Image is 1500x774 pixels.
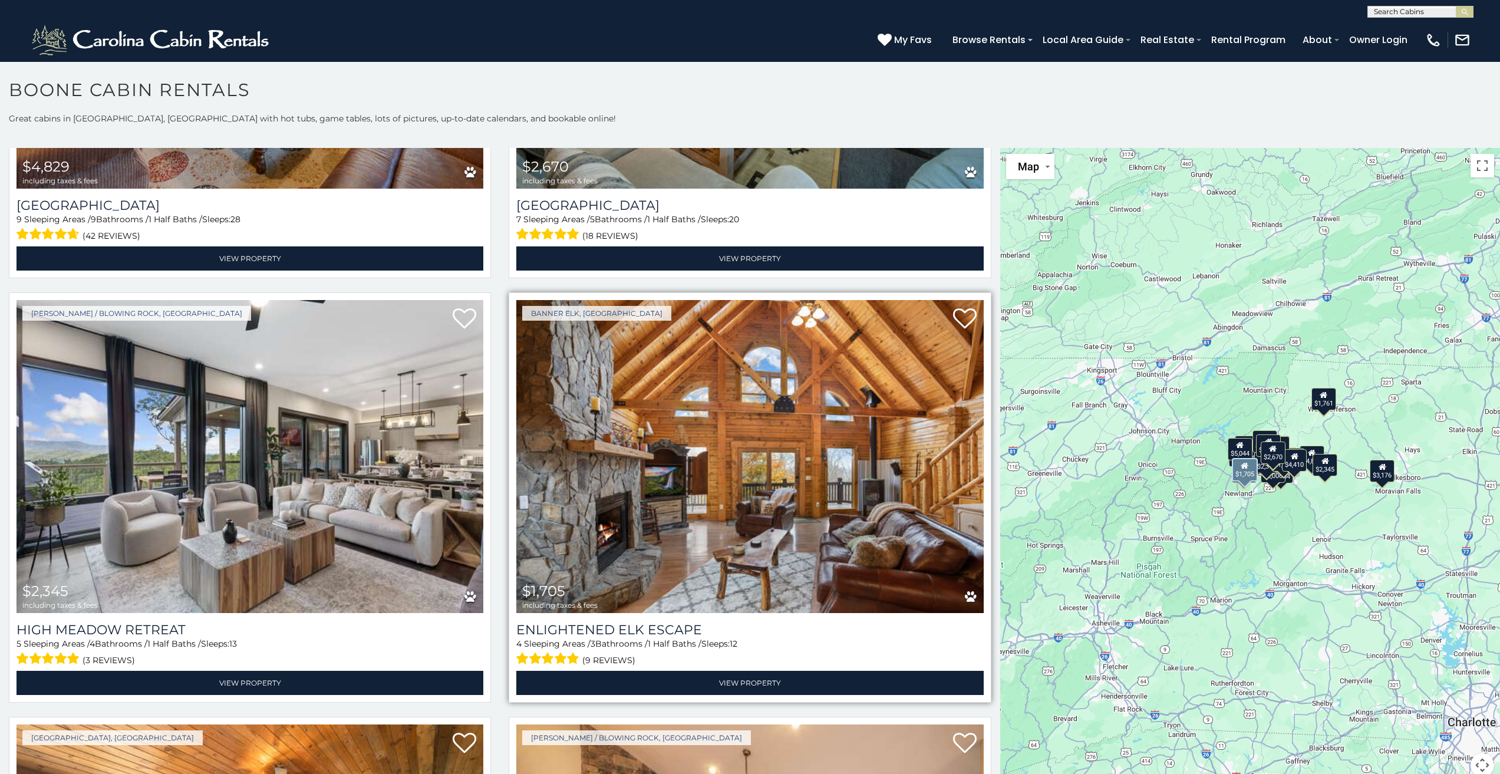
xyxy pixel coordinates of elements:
a: [PERSON_NAME] / Blowing Rock, [GEOGRAPHIC_DATA] [22,306,251,321]
span: 7 [516,214,521,225]
div: Sleeping Areas / Bathrooms / Sleeps: [516,638,983,668]
a: High Meadow Retreat [17,622,483,638]
span: 3 [591,638,595,649]
div: $4,410 [1282,449,1307,472]
a: Enlightened Elk Escape $1,705 including taxes & fees [516,300,983,613]
div: $4,829 [1299,446,1324,468]
a: Rental Program [1205,29,1291,50]
span: 12 [730,638,737,649]
div: $5,044 [1228,438,1252,460]
span: 28 [230,214,240,225]
span: 4 [516,638,522,649]
a: View Property [516,246,983,271]
span: including taxes & fees [22,177,98,185]
img: Enlightened Elk Escape [516,300,983,613]
span: $1,705 [522,582,565,600]
span: $4,829 [22,158,70,175]
span: My Favs [894,32,932,47]
a: [PERSON_NAME] / Blowing Rock, [GEOGRAPHIC_DATA] [522,730,751,745]
span: 1 Half Baths / [147,638,201,649]
a: Add to favorites [953,732,977,756]
a: Owner Login [1343,29,1413,50]
div: $2,006 [1261,460,1285,482]
button: Change map style [1006,154,1054,179]
div: $2,670 [1260,442,1285,464]
div: $2,687 [1235,436,1260,458]
a: Add to favorites [953,307,977,332]
a: Real Estate [1135,29,1200,50]
img: High Meadow Retreat [17,300,483,613]
div: $1,705 [1232,458,1258,482]
div: $2,352 [1279,447,1304,470]
a: View Property [17,246,483,271]
img: White-1-2.png [29,22,274,58]
a: About [1297,29,1338,50]
button: Toggle fullscreen view [1471,154,1494,177]
span: $2,345 [22,582,68,600]
img: phone-regular-white.png [1425,32,1442,48]
span: 5 [590,214,595,225]
a: [GEOGRAPHIC_DATA], [GEOGRAPHIC_DATA] [22,730,203,745]
span: Map [1018,160,1039,173]
span: 1 Half Baths / [149,214,202,225]
img: mail-regular-white.png [1454,32,1471,48]
span: (42 reviews) [83,228,140,243]
div: Sleeping Areas / Bathrooms / Sleeps: [17,638,483,668]
a: Banner Elk, [GEOGRAPHIC_DATA] [522,306,671,321]
a: Add to favorites [453,732,476,756]
div: Sleeping Areas / Bathrooms / Sleeps: [516,213,983,243]
span: (9 reviews) [582,653,635,668]
span: 5 [17,638,21,649]
div: $2,345 [1313,454,1337,476]
span: $2,670 [522,158,569,175]
div: $4,374 [1256,434,1281,457]
a: [GEOGRAPHIC_DATA] [516,197,983,213]
div: $3,176 [1370,459,1394,482]
span: 9 [17,214,22,225]
span: 4 [90,638,95,649]
a: Browse Rentals [947,29,1031,50]
div: $2,465 [1252,430,1277,452]
h3: Appalachian Mountain Lodge [17,197,483,213]
a: View Property [516,671,983,695]
div: $1,064 [1268,460,1293,483]
div: $2,376 [1254,450,1278,473]
a: [GEOGRAPHIC_DATA] [17,197,483,213]
div: $2,132 [1232,460,1257,483]
a: My Favs [878,32,935,48]
h3: Mountainside Lodge [516,197,983,213]
div: $2,758 [1264,436,1289,458]
span: including taxes & fees [522,177,598,185]
a: Enlightened Elk Escape [516,622,983,638]
span: 1 Half Baths / [648,638,701,649]
div: $1,761 [1311,387,1336,410]
span: including taxes & fees [522,601,598,609]
span: 13 [229,638,237,649]
span: (18 reviews) [582,228,638,243]
a: High Meadow Retreat $2,345 including taxes & fees [17,300,483,613]
a: Add to favorites [453,307,476,332]
span: 9 [91,214,96,225]
span: 20 [729,214,739,225]
a: Local Area Guide [1037,29,1129,50]
a: View Property [17,671,483,695]
span: 1 Half Baths / [647,214,701,225]
div: Sleeping Areas / Bathrooms / Sleeps: [17,213,483,243]
span: (3 reviews) [83,653,135,668]
span: including taxes & fees [22,601,98,609]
